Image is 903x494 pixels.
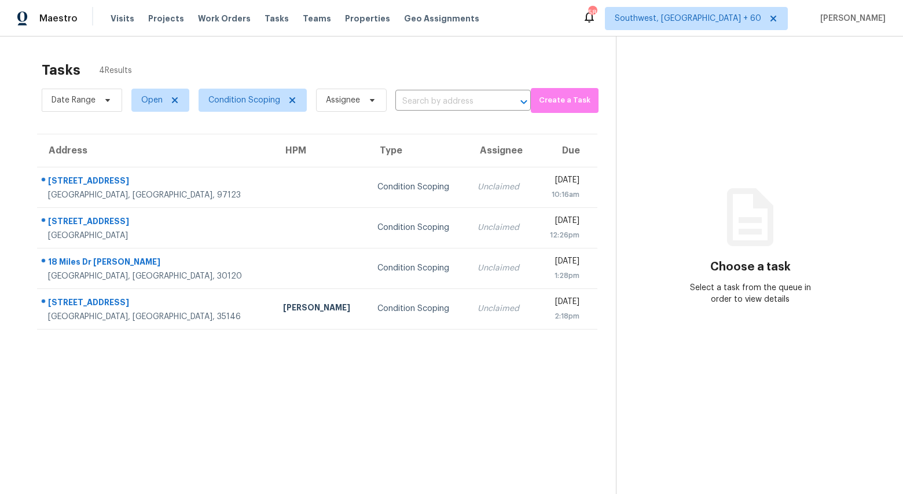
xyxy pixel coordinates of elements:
div: 12:26pm [544,229,579,241]
div: Condition Scoping [377,262,458,274]
span: Tasks [265,14,289,23]
div: Select a task from the queue in order to view details [683,282,817,305]
div: [STREET_ADDRESS] [48,297,265,311]
div: [PERSON_NAME] [283,302,359,316]
div: [DATE] [544,174,579,189]
div: Unclaimed [478,181,526,193]
th: Due [534,134,597,167]
span: Properties [345,13,390,24]
div: [DATE] [544,215,579,229]
span: 4 Results [99,65,132,76]
button: Open [516,94,532,110]
div: [GEOGRAPHIC_DATA], [GEOGRAPHIC_DATA], 97123 [48,189,265,201]
div: Condition Scoping [377,181,458,193]
input: Search by address [395,93,498,111]
div: Unclaimed [478,262,526,274]
span: Condition Scoping [208,94,280,106]
div: [DATE] [544,296,579,310]
button: Create a Task [531,88,599,113]
div: [GEOGRAPHIC_DATA] [48,230,265,241]
span: Open [141,94,163,106]
div: [STREET_ADDRESS] [48,215,265,230]
div: Unclaimed [478,303,526,314]
th: HPM [274,134,368,167]
span: Visits [111,13,134,24]
div: Condition Scoping [377,303,458,314]
div: [GEOGRAPHIC_DATA], [GEOGRAPHIC_DATA], 35146 [48,311,265,323]
span: Projects [148,13,184,24]
span: Maestro [39,13,78,24]
span: Teams [303,13,331,24]
h2: Tasks [42,64,80,76]
div: 582 [588,7,596,19]
div: [DATE] [544,255,579,270]
span: Date Range [52,94,96,106]
div: Unclaimed [478,222,526,233]
div: Condition Scoping [377,222,458,233]
span: Create a Task [537,94,593,107]
span: [PERSON_NAME] [816,13,886,24]
th: Type [368,134,468,167]
div: [STREET_ADDRESS] [48,175,265,189]
span: Work Orders [198,13,251,24]
th: Address [37,134,274,167]
span: Assignee [326,94,360,106]
div: [GEOGRAPHIC_DATA], [GEOGRAPHIC_DATA], 30120 [48,270,265,282]
div: 18 Miles Dr [PERSON_NAME] [48,256,265,270]
div: 10:16am [544,189,579,200]
span: Geo Assignments [404,13,479,24]
span: Southwest, [GEOGRAPHIC_DATA] + 60 [615,13,761,24]
th: Assignee [468,134,535,167]
div: 2:18pm [544,310,579,322]
h3: Choose a task [710,261,791,273]
div: 1:28pm [544,270,579,281]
